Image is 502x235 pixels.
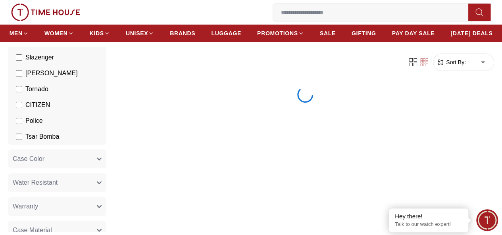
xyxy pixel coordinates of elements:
[395,221,462,228] p: Talk to our watch expert!
[8,149,106,168] button: Case Color
[257,29,298,37] span: PROMOTIONS
[450,26,492,40] a: [DATE] DEALS
[170,26,195,40] a: BRANDS
[25,84,48,94] span: Tornado
[8,197,106,216] button: Warranty
[25,116,43,126] span: Police
[13,178,58,187] span: Water Resistant
[126,29,148,37] span: UNISEX
[44,29,68,37] span: WOMEN
[16,54,22,61] input: Slazenger
[444,58,466,66] span: Sort By:
[392,26,435,40] a: PAY DAY SALE
[476,209,498,231] div: Chat Widget
[90,29,104,37] span: KIDS
[25,100,50,110] span: CITIZEN
[10,29,23,37] span: MEN
[11,4,80,21] img: ...
[16,86,22,92] input: Tornado
[320,29,336,37] span: SALE
[211,26,241,40] a: LUGGAGE
[126,26,154,40] a: UNISEX
[8,173,106,192] button: Water Resistant
[16,102,22,108] input: CITIZEN
[320,26,336,40] a: SALE
[257,26,304,40] a: PROMOTIONS
[16,134,22,140] input: Tsar Bomba
[10,26,29,40] a: MEN
[25,69,78,78] span: [PERSON_NAME]
[352,26,376,40] a: GIFTING
[44,26,74,40] a: WOMEN
[13,154,44,164] span: Case Color
[25,53,54,62] span: Slazenger
[16,118,22,124] input: Police
[437,58,466,66] button: Sort By:
[211,29,241,37] span: LUGGAGE
[25,132,59,141] span: Tsar Bomba
[352,29,376,37] span: GIFTING
[395,212,462,220] div: Hey there!
[90,26,110,40] a: KIDS
[16,70,22,76] input: [PERSON_NAME]
[392,29,435,37] span: PAY DAY SALE
[13,225,52,235] span: Case Material
[13,202,38,211] span: Warranty
[170,29,195,37] span: BRANDS
[450,29,492,37] span: [DATE] DEALS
